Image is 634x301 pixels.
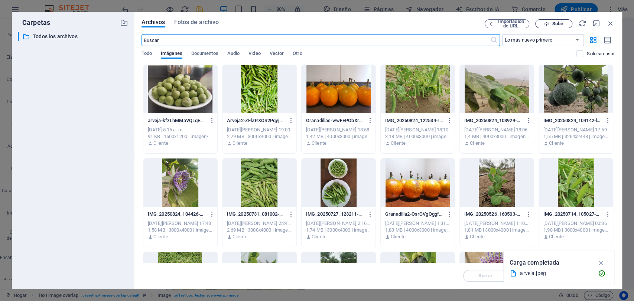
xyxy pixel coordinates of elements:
[148,227,213,233] div: 1,58 MB | 3000x4000 | imagen/jpeg
[385,117,443,124] p: IMG_20250824_122534-rHKc2wgF2ilbbeCwhZYDJQ.jpg
[464,134,536,139] font: 1,4 MB | 4000x3000 | imagen/jpeg
[153,234,168,239] font: Cliente
[549,140,564,146] font: Cliente
[485,19,529,28] button: Importación de URL
[33,33,78,39] font: Todos los archivos
[148,134,218,139] font: 91 KB | 1600x1200 | imagen/jpeg
[227,227,302,233] font: 2,69 MB | 3000x4000 | imagen/jpeg
[592,19,601,27] i: Minimizar
[312,234,326,239] font: Cliente
[233,140,247,146] font: Cliente
[464,133,529,140] div: 1,4 MB | 4000x3000 | imagen/jpeg
[587,51,615,56] font: Solo sin usar
[543,211,602,217] p: IMG_20250714_105027-n8NcwZJFAc_BbL_QwdRohw.jpg
[470,140,485,146] font: Cliente
[543,117,602,124] p: IMG_20250824_104142-lE8ODpwSYgtkrVu_jtYTGA.jpg
[227,220,299,226] font: [DATE][PERSON_NAME] 2:24 a. m.
[385,133,450,140] div: 3,18 MB | 4000x3000 | imagen/jpeg
[520,270,546,276] font: arveja.jpeg
[464,220,536,226] font: [DATE][PERSON_NAME] 1:10 a. m.
[306,211,364,217] p: IMG_20250727_123211-GdMXd4o7abV5UjyL0sK4KA.jpg
[470,234,485,239] font: Cliente
[227,118,313,123] font: Arveja2-ZFlZRXOR2PqyjD8VY12B2A.jpg
[385,118,505,123] font: IMG_20250824_122534-rHKc2wgF2ilbbeCwhZYDJQ.jpg
[306,118,405,123] font: Granadillas-wwFEPGbXr8K1bQXqKKAXEg.jpg
[543,127,607,132] font: [DATE][PERSON_NAME] 17:59
[464,227,539,233] font: 1,81 MB | 3000x4000 | imagen/jpeg
[227,227,292,233] div: 2,69 MB | 3000x4000 | imagen/jpeg
[306,117,364,124] p: Granadillas-wwFEPGbXr8K1bQXqKKAXEg.jpg
[587,50,615,57] p: Muestra solo los archivos que no se usan en el sitio web. Los archivos añadidos durante esta sesi...
[306,227,381,233] font: 1,74 MB | 3000x4000 | imagen/jpeg
[464,127,527,132] font: [DATE][PERSON_NAME] 18:06
[142,34,490,46] input: Buscar
[148,220,211,226] font: [DATE][PERSON_NAME] 17:43
[552,21,563,26] font: Subir
[248,50,260,56] font: Video
[227,127,290,132] font: [DATE][PERSON_NAME] 19:00
[306,227,371,233] div: 1,74 MB | 3000x4000 | imagen/jpeg
[148,211,206,217] p: IMG_20250824_104426-wGVIn3M9b3RuLkWGbWkwQA.jpg
[543,220,607,226] font: [DATE][PERSON_NAME] 00:36
[270,50,284,56] font: Vector
[227,134,302,139] font: 2,79 MB | 3000x4000 | imagen/jpeg
[543,134,618,139] font: 1,55 MB | 3264x2448 | imagen/jpeg
[306,220,378,226] font: [DATE][PERSON_NAME] 2:16 a. m.
[464,211,584,217] font: IMG_20250526_160503-zHvl-o95dhSLS8XZ1CPOQg.jpg
[148,118,239,123] font: arveja-kfzLhMMaVQLqEECwAmrQpg.jpeg
[391,140,406,146] font: Cliente
[142,19,165,26] font: Archivos
[227,50,240,56] font: Audio
[535,19,572,28] button: Subir
[464,117,523,124] p: IMG_20250824_103929-6dGPoF5tlOcQyXXqvKu3AQ.jpg
[385,220,457,226] font: [DATE][PERSON_NAME] 1:31 a. m.
[233,234,247,239] font: Cliente
[498,19,524,29] font: Importación de URL
[312,140,326,146] font: Cliente
[148,133,213,140] div: 91 KB | 1600x1200 | imagen/jpeg
[543,133,608,140] div: 1,55 MB | 3264x2448 | imagen/jpeg
[306,211,428,217] font: IMG_20250727_123211-GdMXd4o7abV5UjyL0sK4KA.jpg
[543,227,618,233] font: 1,98 MB | 3000x4000 | imagen/jpeg
[464,211,523,217] p: IMG_20250526_160503-zHvl-o95dhSLS8XZ1CPOQg.jpg
[120,19,128,27] i: Crear nueva carpeta
[385,134,460,139] font: 3,18 MB | 4000x3000 | imagen/jpeg
[148,211,276,217] font: IMG_20250824_104426-wGVIn3M9b3RuLkWGbWkwQA.jpg
[148,227,223,233] font: 1,58 MB | 3000x4000 | imagen/jpeg
[227,211,285,217] p: IMG_20250731_081002-LOWapWlZRV32lorgj-brpQ.jpg
[306,127,369,132] font: [DATE][PERSON_NAME] 18:58
[227,133,292,140] div: 2,79 MB | 3000x4000 | imagen/jpeg
[385,211,443,217] p: Granadilla2-OsrOVgQggf-Wx-kgPIGIag.jpg
[464,227,529,233] div: 1,81 MB | 3000x4000 | imagen/jpeg
[306,133,371,140] div: 1,42 MB | 4000x3000 | imagen/jpeg
[510,259,559,266] font: Carga completada
[153,140,168,146] font: Cliente
[391,234,406,239] font: Cliente
[549,234,564,239] font: Cliente
[607,19,615,27] i: Cerca
[385,127,448,132] font: [DATE][PERSON_NAME] 18:10
[293,50,302,56] font: Otro
[385,211,477,217] font: Granadilla2-OsrOVgQggf-Wx-kgPIGIag.jpg
[142,50,152,56] font: Todo
[148,117,206,124] p: arveja-kfzLhMMaVQLqEECwAmrQpg.jpeg
[148,127,183,132] font: [DATE] 5:15 a. m.
[174,19,219,26] font: Fotos de archivo
[464,118,585,123] font: IMG_20250824_103929-6dGPoF5tlOcQyXXqvKu3AQ.jpg
[22,19,50,26] font: Carpetas
[385,227,450,233] div: 1,83 MB | 4000x3000 | imagen/jpeg
[227,117,285,124] p: Arveja2-ZFlZRXOR2PqyjD8VY12B2A.jpg
[161,50,182,56] font: Imágenes
[543,227,608,233] div: 1,98 MB | 3000x4000 | imagen/jpeg
[191,50,218,56] font: Documentos
[306,134,381,139] font: 1,42 MB | 4000x3000 | imagen/jpeg
[385,227,460,233] font: 1,83 MB | 4000x3000 | imagen/jpeg
[227,211,344,217] font: IMG_20250731_081002-LOWapWlZRV32lorgj-brpQ.jpg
